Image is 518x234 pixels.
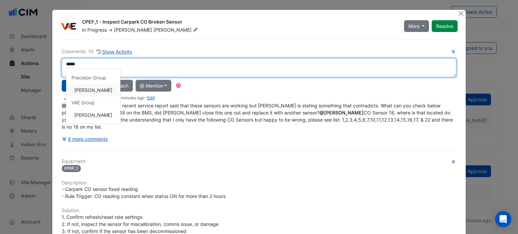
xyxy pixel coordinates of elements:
span: AEGIS' recent service report said that these sensors are working but [PERSON_NAME] is stating som... [62,103,454,130]
img: VAE Group [61,23,76,30]
div: Comments: 10 [62,48,133,56]
span: More [408,23,420,30]
span: 1. Confirm refresh/reset rate settings 2. If not, inspect the sensor for miscalibration, comms is... [62,214,219,234]
span: 2025-09-03 10:35:37 [117,95,144,100]
span: - Carpark CO sensor fixed reading - Rule Trigger: CO reading constant when status ON for more tha... [62,186,226,199]
button: Resolve [432,20,458,32]
h6: Description [62,180,457,186]
div: VAE Group [66,96,120,109]
div: Precision Group [66,71,120,84]
button: 9 more comments [62,133,108,145]
span: [PERSON_NAME] [114,27,152,33]
h6: Equipment [62,159,457,164]
div: Joel Chamberlain [66,84,120,96]
button: Show Activity [96,48,133,56]
span: liam.dent@cimenviro.com [CIM] [319,110,364,115]
button: @ Mention [136,80,172,92]
span: In Progress [82,27,107,33]
div: Joel Fraser [66,109,120,121]
span: [PERSON_NAME] [153,27,199,33]
button: More [404,20,429,32]
span: CPEF_1 [62,165,81,172]
h6: Solution [62,208,457,213]
a: Edit [147,95,155,100]
div: Tooltip anchor [175,82,181,89]
img: Precision Group [62,95,79,102]
div: Open Intercom Messenger [495,211,511,227]
span: -> [108,27,113,33]
div: CPEF_1 - Inspect Carpark CO Broken Sensor [82,19,396,27]
button: Close [457,10,464,17]
span: ccoyle@vaegroup.com.au [VAE Group] [62,103,106,108]
button: Add comment [62,80,102,92]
